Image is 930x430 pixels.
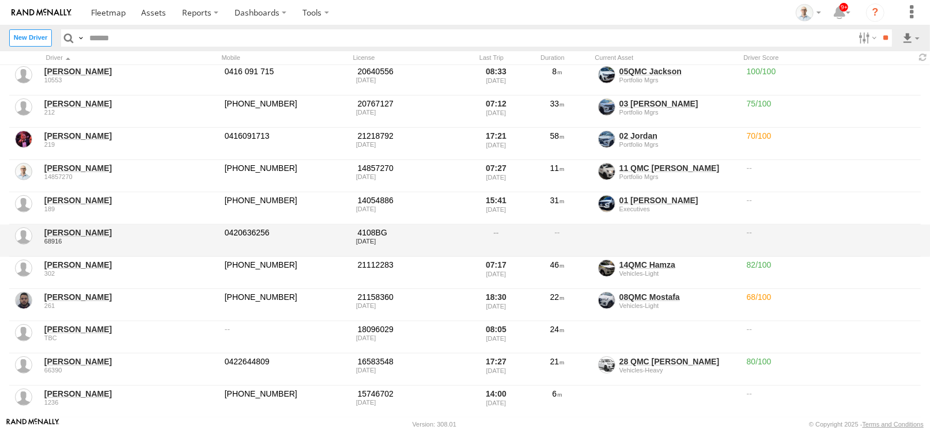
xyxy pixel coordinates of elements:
[356,292,468,302] div: Licence No
[44,260,217,270] a: [PERSON_NAME]
[619,163,719,173] a: 11 QMC [PERSON_NAME]
[44,324,217,334] a: [PERSON_NAME]
[44,389,217,399] a: [PERSON_NAME]
[550,325,565,334] span: 24
[356,324,468,334] div: Licence No
[809,421,924,428] div: © Copyright 2025 -
[474,258,518,288] div: 07:17 [DATE]
[745,129,921,159] div: 70
[474,322,518,352] div: 08:05 [DATE]
[223,387,350,417] div: [PHONE_NUMBER]
[474,387,518,417] div: 14:00 [DATE]
[474,161,518,191] div: 07:27 [DATE]
[223,355,350,385] div: 0422644809
[550,163,565,173] span: 11
[223,193,350,223] div: [PHONE_NUMBER]
[76,29,85,46] label: Search Query
[44,66,217,77] a: [PERSON_NAME]
[550,99,565,108] span: 33
[223,258,350,288] div: [PHONE_NUMBER]
[619,99,698,108] a: 03 [PERSON_NAME]
[745,355,921,385] div: 80
[550,196,565,205] span: 31
[44,98,217,109] a: [PERSON_NAME]
[44,270,217,277] div: 302
[356,399,468,406] div: Licence Expires
[550,292,565,302] span: 22
[619,67,682,76] a: 05QMC Jackson
[223,161,350,191] div: [PHONE_NUMBER]
[474,290,518,320] div: 18:30 [DATE]
[356,206,468,212] div: Licence Expires
[854,29,879,46] label: Search Filter Options
[474,193,518,223] div: 15:41 [DATE]
[550,260,565,269] span: 46
[619,270,742,277] div: Vehicles-Light
[474,97,518,127] div: 07:12 [DATE]
[350,52,465,63] div: License
[356,131,468,141] div: Licence No
[745,258,921,288] div: 82
[44,141,217,148] div: 219
[356,173,468,180] div: Licence Expires
[44,131,217,141] a: [PERSON_NAME]
[223,97,350,127] div: [PHONE_NUMBER]
[474,64,518,94] div: 08:33 [DATE]
[44,195,217,206] a: [PERSON_NAME]
[44,109,217,116] div: 212
[356,367,468,374] div: Licence Expires
[356,334,468,341] div: Licence Expires
[792,4,825,21] div: Kurt Byers
[745,290,921,320] div: 68
[470,52,513,63] div: Last Trip
[356,77,468,83] div: Licence Expires
[43,52,214,63] div: Click to Sort
[9,29,52,46] label: Create New Driver
[356,302,468,309] div: Licence Expires
[740,52,912,63] div: Driver Score
[44,227,217,238] a: [PERSON_NAME]
[223,226,350,256] div: 0420636256
[223,290,350,320] div: [PHONE_NUMBER]
[356,238,468,245] div: Licence Expires
[356,141,468,148] div: Licence Expires
[356,109,468,116] div: Licence Expires
[619,206,742,212] div: Executives
[356,260,468,270] div: Licence No
[619,260,675,269] a: 14QMC Hamza
[356,98,468,109] div: Licence No
[356,356,468,367] div: Licence No
[223,64,350,94] div: 0416 091 715
[44,163,217,173] a: [PERSON_NAME]
[413,421,456,428] div: Version: 308.01
[619,196,698,205] a: 01 [PERSON_NAME]
[745,64,921,94] div: 100
[619,109,742,116] div: Portfolio Mgrs
[619,302,742,309] div: Vehicles-Light
[550,131,565,140] span: 58
[619,131,657,140] a: 02 Jordan
[44,292,217,302] a: [PERSON_NAME]
[44,238,217,245] div: 68916
[553,67,562,76] span: 8
[44,206,217,212] div: 189
[356,163,468,173] div: Licence No
[901,29,921,46] label: Export results as...
[223,129,350,159] div: 0416091713
[6,418,59,430] a: Visit our Website
[44,399,217,406] div: 1236
[356,227,468,238] div: Licence No
[619,173,742,180] div: Portfolio Mgrs
[863,421,924,428] a: Terms and Conditions
[619,77,742,83] div: Portfolio Mgrs
[44,356,217,367] a: [PERSON_NAME]
[474,129,518,159] div: 17:21 [DATE]
[619,367,742,374] div: Vehicles-Heavy
[44,302,217,309] div: 261
[44,367,217,374] div: 66390
[218,52,345,63] div: Mobile
[12,9,71,17] img: rand-logo.svg
[356,66,468,77] div: Licence No
[866,3,884,22] i: ?
[553,389,562,398] span: 6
